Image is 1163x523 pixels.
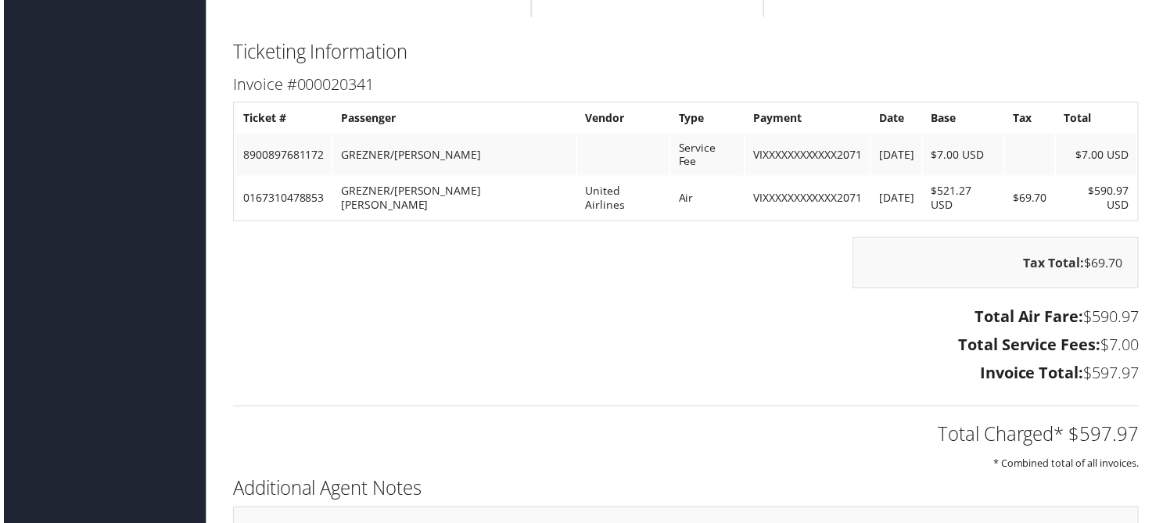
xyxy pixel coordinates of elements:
[873,178,924,220] td: [DATE]
[1007,178,1057,220] td: $69.70
[231,308,1142,330] h3: $590.97
[982,364,1086,385] strong: Invoice Total:
[925,105,1006,133] th: Base
[873,105,924,133] th: Date
[233,105,330,133] th: Ticket #
[854,238,1142,290] div: $69.70
[231,336,1142,358] h3: $7.00
[671,134,745,177] td: Service Fee
[332,134,576,177] td: GREZNER/[PERSON_NAME]
[996,459,1142,473] small: * Combined total of all invoices.
[233,134,330,177] td: 8900897681172
[233,178,330,220] td: 0167310478853
[1059,178,1140,220] td: $590.97 USD
[925,134,1006,177] td: $7.00 USD
[577,105,669,133] th: Vendor
[332,105,576,133] th: Passenger
[873,134,924,177] td: [DATE]
[671,105,745,133] th: Type
[1059,134,1140,177] td: $7.00 USD
[746,105,871,133] th: Payment
[577,178,669,220] td: United Airlines
[231,364,1142,386] h3: $597.97
[925,178,1006,220] td: $521.27 USD
[231,478,1142,504] h2: Additional Agent Notes
[231,39,1142,66] h2: Ticketing Information
[1007,105,1057,133] th: Tax
[746,134,871,177] td: VIXXXXXXXXXXXX2071
[977,308,1086,329] strong: Total Air Fare:
[231,74,1142,96] h3: Invoice #000020341
[960,336,1104,357] strong: Total Service Fees:
[332,178,576,220] td: GREZNER/[PERSON_NAME] [PERSON_NAME]
[231,424,1142,450] h2: Total Charged* $597.97
[746,178,871,220] td: VIXXXXXXXXXXXX2071
[1026,256,1087,273] strong: Tax Total:
[1059,105,1140,133] th: Total
[671,178,745,220] td: Air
